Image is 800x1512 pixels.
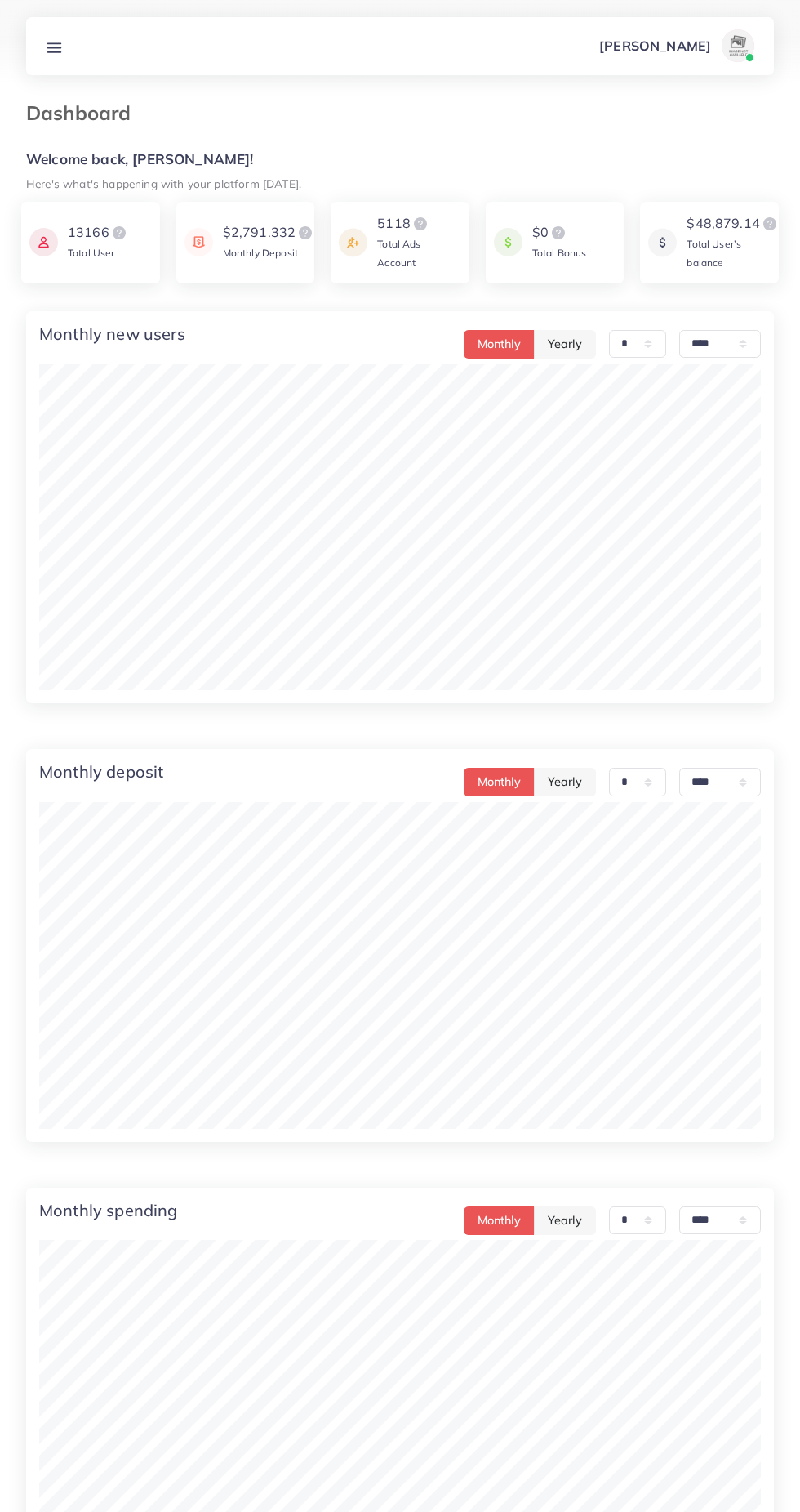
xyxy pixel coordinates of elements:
[464,1206,535,1235] button: Monthly
[39,324,185,344] h4: Monthly new users
[377,214,461,234] div: 5118
[549,223,568,243] img: logo
[26,176,301,190] small: Here's what's happening with your platform [DATE].
[223,247,298,259] span: Monthly Deposit
[411,214,430,234] img: logo
[26,151,774,168] h5: Welcome back, [PERSON_NAME]!
[29,223,58,261] img: icon payment
[464,330,535,359] button: Monthly
[534,1206,596,1235] button: Yearly
[377,238,420,269] span: Total Ads Account
[39,762,163,782] h4: Monthly deposit
[223,223,316,243] div: $2,791.332
[599,36,711,56] p: [PERSON_NAME]
[464,768,535,796] button: Monthly
[184,223,213,261] img: icon payment
[722,29,754,62] img: avatar
[590,29,761,62] a: [PERSON_NAME]avatar
[39,1201,178,1220] h4: Monthly spending
[26,101,144,125] h3: Dashboard
[296,223,315,243] img: logo
[532,223,587,243] div: $0
[532,247,587,259] span: Total Bonus
[687,238,741,269] span: Total User’s balance
[648,214,677,271] img: icon payment
[534,330,596,359] button: Yearly
[760,214,780,234] img: logo
[339,214,367,271] img: icon payment
[494,223,522,261] img: icon payment
[68,223,129,243] div: 13166
[68,247,115,259] span: Total User
[109,223,129,243] img: logo
[534,768,596,796] button: Yearly
[687,214,780,234] div: $48,879.14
